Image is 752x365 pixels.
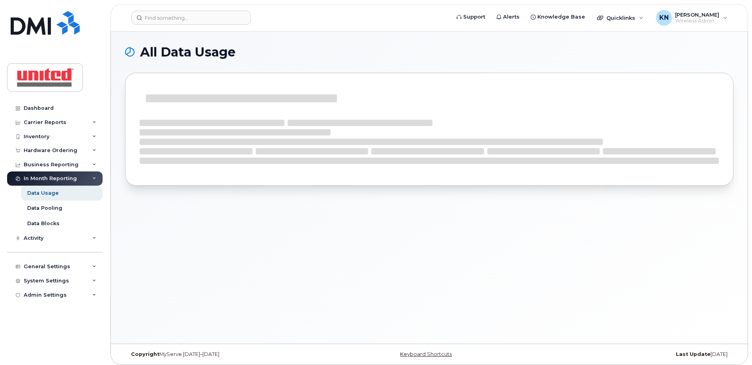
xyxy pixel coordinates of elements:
[131,351,159,357] strong: Copyright
[676,351,711,357] strong: Last Update
[531,351,733,357] div: [DATE]
[125,351,328,357] div: MyServe [DATE]–[DATE]
[140,46,236,58] span: All Data Usage
[400,351,452,357] a: Keyboard Shortcuts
